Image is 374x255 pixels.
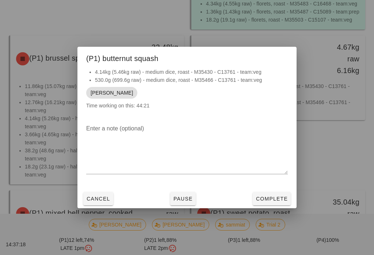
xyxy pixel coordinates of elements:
span: [PERSON_NAME] [91,87,133,99]
div: Time working on this: 44:21 [77,68,297,117]
li: 4.14kg (5.46kg raw) - medium dice, roast - M35430 - C13761 - team:veg [95,68,288,76]
button: Complete [253,192,291,205]
span: Pause [173,196,193,202]
div: (P1) butternut squash [77,47,297,68]
button: Cancel [83,192,113,205]
span: Complete [256,196,288,202]
li: 530.0g (699.6g raw) - medium dice, roast - M35466 - C13761 - team:veg [95,76,288,84]
span: Cancel [86,196,110,202]
button: Pause [170,192,196,205]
